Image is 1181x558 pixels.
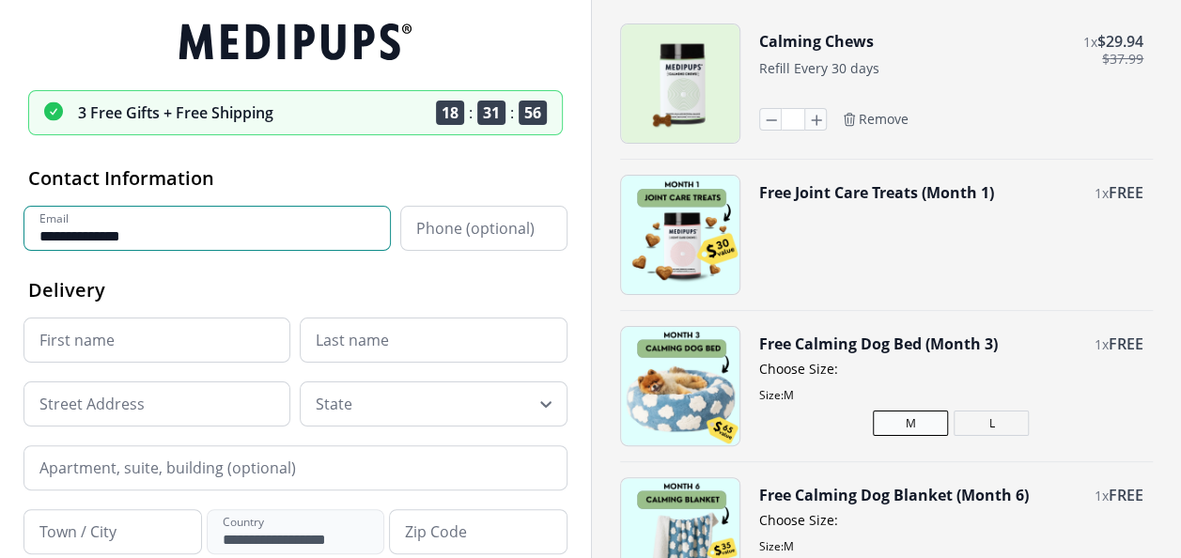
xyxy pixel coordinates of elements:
[759,538,1144,554] span: Size: M
[759,333,998,354] button: Free Calming Dog Bed (Month 3)
[873,411,948,436] button: M
[469,102,473,123] span: :
[842,111,909,128] button: Remove
[1083,33,1097,51] span: 1 x
[1095,335,1109,353] span: 1 x
[621,327,739,445] img: Free Calming Dog Bed (Month 3)
[1097,31,1143,52] span: $ 29.94
[621,176,739,294] img: Free Joint Care Treats (Month 1)
[1109,485,1143,505] span: FREE
[759,511,1144,529] span: Choose Size:
[1109,333,1143,354] span: FREE
[1109,182,1143,203] span: FREE
[28,165,214,191] span: Contact Information
[621,24,739,143] img: Calming Chews
[477,101,505,125] span: 31
[759,485,1029,505] button: Free Calming Dog Blanket (Month 6)
[1102,52,1143,67] span: $ 37.99
[859,111,909,128] span: Remove
[759,360,1144,378] span: Choose Size:
[78,102,273,123] p: 3 Free Gifts + Free Shipping
[1095,487,1109,504] span: 1 x
[436,101,464,125] span: 18
[759,387,1144,403] span: Size: M
[759,59,879,77] span: Refill Every 30 days
[954,411,1029,436] button: L
[510,102,514,123] span: :
[759,182,994,203] button: Free Joint Care Treats (Month 1)
[759,31,874,52] button: Calming Chews
[519,101,547,125] span: 56
[1095,184,1109,202] span: 1 x
[28,277,105,302] span: Delivery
